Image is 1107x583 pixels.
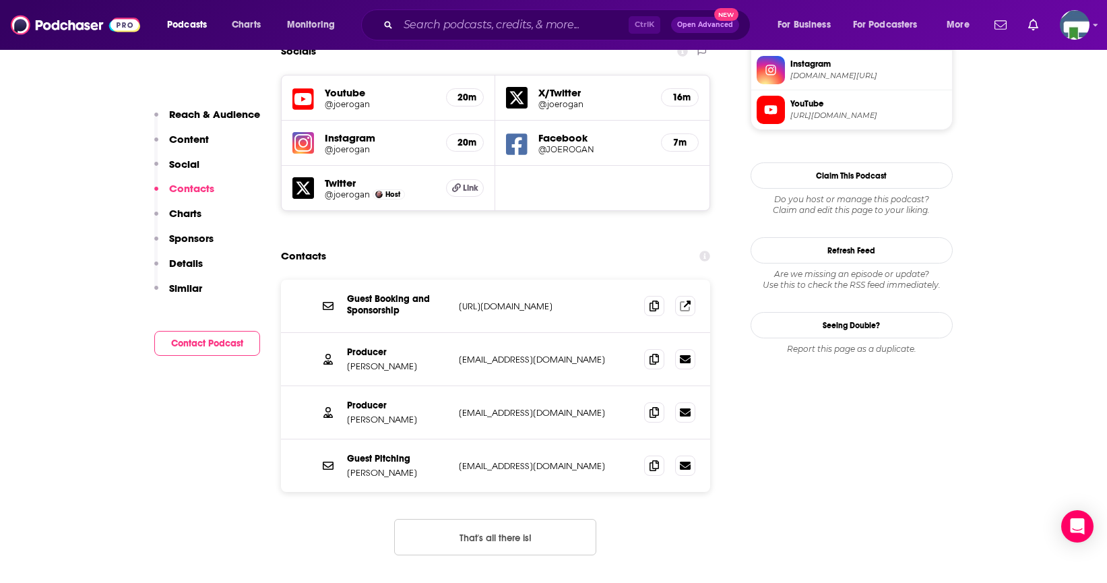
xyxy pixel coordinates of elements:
a: Seeing Double? [751,312,953,338]
h5: Youtube [325,86,436,99]
span: Logged in as KCMedia [1060,10,1089,40]
h2: Contacts [281,243,326,269]
a: @JOEROGAN [538,144,650,154]
span: https://www.youtube.com/@joerogan [790,111,947,121]
button: open menu [844,14,937,36]
h5: Facebook [538,131,650,144]
span: Open Advanced [677,22,733,28]
img: User Profile [1060,10,1089,40]
div: Report this page as a duplicate. [751,344,953,355]
p: [PERSON_NAME] [347,414,448,425]
p: Details [169,257,203,270]
button: Contacts [154,182,214,207]
p: Producer [347,400,448,411]
h5: Instagram [325,131,436,144]
button: Content [154,133,209,158]
span: Ctrl K [629,16,660,34]
a: YouTube[URL][DOMAIN_NAME] [757,96,947,124]
p: Contacts [169,182,214,195]
span: YouTube [790,98,947,110]
img: Joe Rogan [375,191,383,198]
span: instagram.com/joerogan [790,71,947,81]
a: Show notifications dropdown [1023,13,1044,36]
h5: 20m [457,137,472,148]
button: Show profile menu [1060,10,1089,40]
button: Nothing here. [394,519,596,555]
button: Similar [154,282,202,307]
button: Social [154,158,199,183]
a: Show notifications dropdown [989,13,1012,36]
p: [PERSON_NAME] [347,467,448,479]
p: Social [169,158,199,171]
a: Charts [223,14,269,36]
p: [EMAIL_ADDRESS][DOMAIN_NAME] [459,354,634,365]
p: Guest Booking and Sponsorship [347,293,448,316]
button: Contact Podcast [154,331,260,356]
p: Sponsors [169,232,214,245]
button: Charts [154,207,201,232]
p: [EMAIL_ADDRESS][DOMAIN_NAME] [459,407,634,419]
h5: 20m [457,92,472,103]
button: open menu [768,14,848,36]
span: Do you host or manage this podcast? [751,194,953,205]
h5: Twitter [325,177,436,189]
button: Open AdvancedNew [671,17,739,33]
span: For Business [778,16,831,34]
span: Podcasts [167,16,207,34]
button: Sponsors [154,232,214,257]
a: Instagram[DOMAIN_NAME][URL] [757,56,947,84]
button: Claim This Podcast [751,162,953,189]
p: Content [169,133,209,146]
p: Reach & Audience [169,108,260,121]
p: [PERSON_NAME] [347,361,448,372]
div: Claim and edit this page to your liking. [751,194,953,216]
button: Refresh Feed [751,237,953,264]
a: @joerogan [325,99,436,109]
p: Guest Pitching [347,453,448,464]
p: Charts [169,207,201,220]
div: Are we missing an episode or update? Use this to check the RSS feed immediately. [751,269,953,290]
p: [EMAIL_ADDRESS][DOMAIN_NAME] [459,460,634,472]
a: @joerogan [325,189,370,200]
button: open menu [278,14,352,36]
h5: 16m [672,92,687,103]
button: open menu [937,14,986,36]
img: iconImage [292,132,314,154]
a: Link [446,179,484,197]
span: Link [463,183,478,193]
span: For Podcasters [853,16,918,34]
h5: 7m [672,137,687,148]
input: Search podcasts, credits, & more... [398,14,629,36]
span: Charts [232,16,261,34]
h2: Socials [281,38,316,64]
span: Monitoring [287,16,335,34]
button: Details [154,257,203,282]
span: New [714,8,738,21]
h5: X/Twitter [538,86,650,99]
span: More [947,16,970,34]
div: Search podcasts, credits, & more... [374,9,763,40]
img: Podchaser - Follow, Share and Rate Podcasts [11,12,140,38]
a: @joerogan [325,144,436,154]
a: @joerogan [538,99,650,109]
button: open menu [158,14,224,36]
div: Open Intercom Messenger [1061,510,1094,543]
span: Host [385,190,400,199]
p: Similar [169,282,202,295]
span: Instagram [790,58,947,70]
p: [URL][DOMAIN_NAME] [459,301,634,312]
button: Reach & Audience [154,108,260,133]
p: Producer [347,346,448,358]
